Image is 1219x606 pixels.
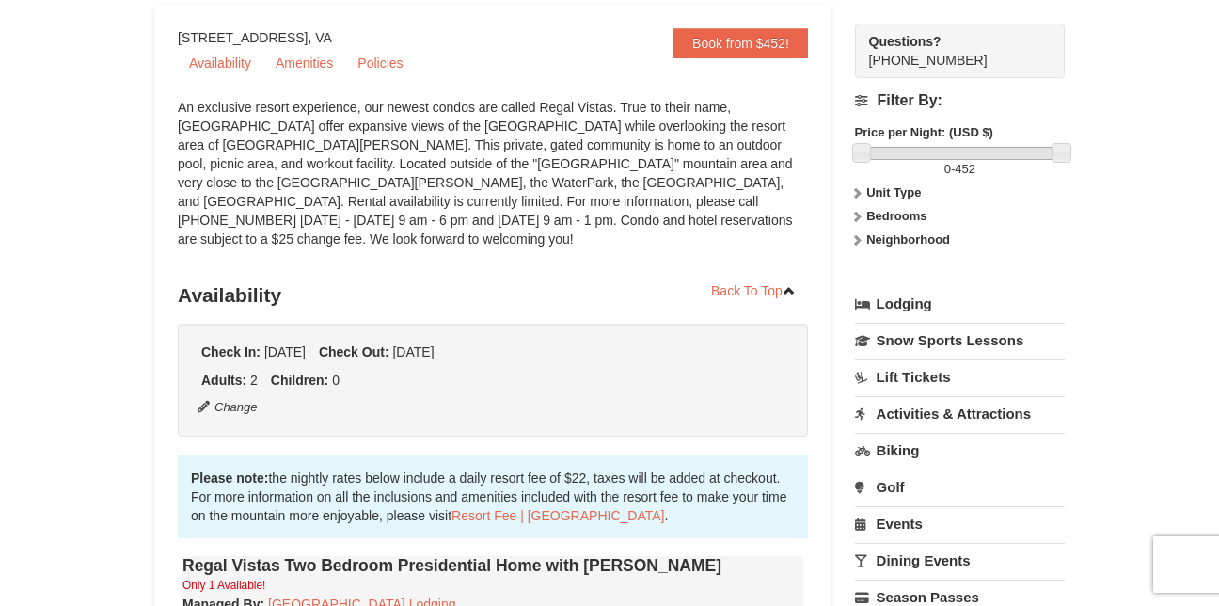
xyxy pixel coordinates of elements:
[866,185,921,199] strong: Unit Type
[264,49,344,77] a: Amenities
[855,433,1065,468] a: Biking
[869,34,942,49] strong: Questions?
[201,373,246,388] strong: Adults:
[178,98,808,267] div: An exclusive resort experience, our newest condos are called Regal Vistas. True to their name, [G...
[855,543,1065,578] a: Dining Events
[451,508,664,523] a: Resort Fee | [GEOGRAPHIC_DATA]
[264,344,306,359] span: [DATE]
[866,232,950,247] strong: Neighborhood
[955,162,975,176] span: 452
[178,49,262,77] a: Availability
[182,556,803,575] h4: Regal Vistas Two Bedroom Presidential Home with [PERSON_NAME]
[855,359,1065,394] a: Lift Tickets
[197,397,259,418] button: Change
[332,373,340,388] span: 0
[178,455,808,538] div: the nightly rates below include a daily resort fee of $22, taxes will be added at checkout. For m...
[392,344,434,359] span: [DATE]
[178,277,808,314] h3: Availability
[944,162,951,176] span: 0
[869,32,1031,68] span: [PHONE_NUMBER]
[699,277,808,305] a: Back To Top
[855,287,1065,321] a: Lodging
[866,209,926,223] strong: Bedrooms
[855,125,993,139] strong: Price per Night: (USD $)
[673,28,808,58] a: Book from $452!
[201,344,261,359] strong: Check In:
[191,470,268,486] strong: Please note:
[182,579,265,592] small: Only 1 Available!
[250,373,258,388] span: 2
[319,344,389,359] strong: Check Out:
[855,396,1065,431] a: Activities & Attractions
[855,323,1065,358] a: Snow Sports Lessons
[271,373,328,388] strong: Children:
[855,470,1065,504] a: Golf
[855,506,1065,541] a: Events
[855,92,1065,109] h4: Filter By:
[346,49,414,77] a: Policies
[855,160,1065,179] label: -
